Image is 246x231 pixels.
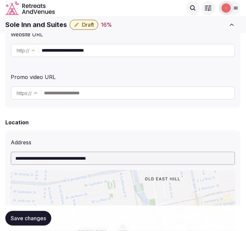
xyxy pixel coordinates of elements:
[5,118,29,126] h2: Location
[5,1,55,15] a: Visit the homepage
[223,17,241,32] button: Toggle sidebar
[5,20,67,29] h1: Sole Inn and Suites
[11,70,235,81] div: Promo video URL
[222,3,231,13] img: Irene Gonzales
[82,21,94,28] span: Draft
[5,211,51,226] button: Save changes
[101,21,112,29] div: 16 %
[5,1,55,15] svg: Retreats and Venues company logo
[11,215,46,222] span: Save changes
[11,136,235,146] div: Address
[70,20,98,30] button: Draft
[101,21,112,29] button: 16%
